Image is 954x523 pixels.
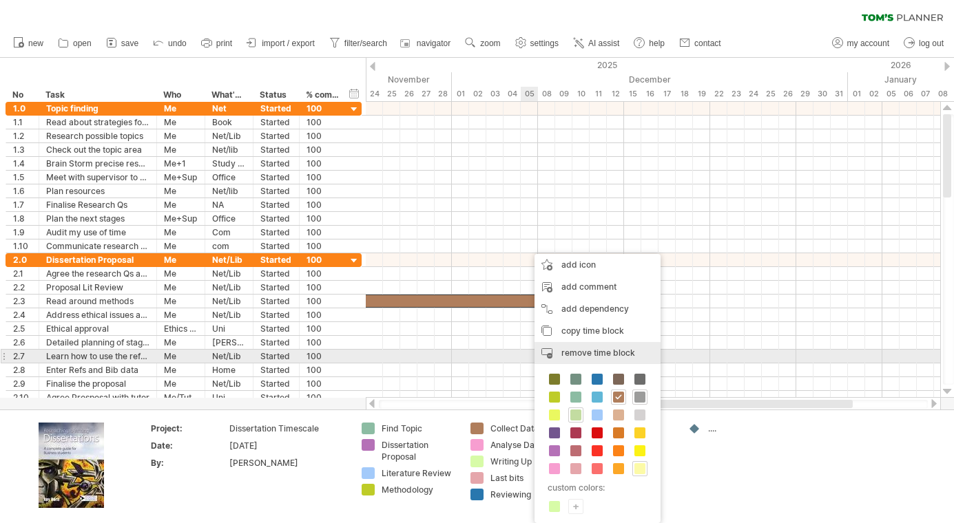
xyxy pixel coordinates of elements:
[13,226,32,239] div: 1.9
[211,88,245,102] div: What's needed
[163,88,197,102] div: Who
[307,198,340,211] div: 100
[46,116,149,129] div: Read about strategies for finding a topic
[847,39,889,48] span: my account
[212,363,246,376] div: Home
[46,253,149,266] div: Dissertation Proposal
[13,308,32,321] div: 2.4
[212,102,246,115] div: Net
[46,143,149,156] div: Check out the topic area
[260,336,292,349] div: Started
[46,198,149,211] div: Finalise Research Qs
[490,456,566,467] div: Writing Up
[649,39,665,48] span: help
[307,116,340,129] div: 100
[307,102,340,115] div: 100
[452,87,469,101] div: Monday, 1 December 2025
[212,295,246,308] div: Net/Lib
[813,87,831,101] div: Tuesday, 30 December 2025
[46,336,149,349] div: Detailed planning of stages
[480,39,500,48] span: zoom
[164,171,198,184] div: Me+Sup
[164,226,198,239] div: Me
[13,267,32,280] div: 2.1
[676,34,725,52] a: contact
[212,116,246,129] div: Book
[569,500,583,513] div: +
[307,184,340,198] div: 100
[630,34,669,52] a: help
[762,87,779,101] div: Thursday, 25 December 2025
[13,295,32,308] div: 2.3
[831,87,848,101] div: Wednesday, 31 December 2025
[260,322,292,335] div: Started
[417,39,450,48] span: navigator
[46,157,149,170] div: Brain Storm precise research Qs
[307,322,340,335] div: 100
[13,350,32,363] div: 2.7
[46,239,149,253] div: Communicate research Qs
[46,226,149,239] div: Audit my use of time
[164,267,198,280] div: Me
[13,281,32,294] div: 2.2
[12,88,31,102] div: No
[212,350,246,363] div: Net/Lib
[307,239,340,253] div: 100
[13,198,32,211] div: 1.7
[212,281,246,294] div: Net/Lib
[490,439,566,451] div: Analyse Data
[164,391,198,404] div: Me/Tut
[212,267,246,280] div: Net/Lib
[260,267,292,280] div: Started
[307,295,340,308] div: 100
[260,253,292,266] div: Started
[624,87,641,101] div: Monday, 15 December 2025
[260,157,292,170] div: Started
[710,87,727,101] div: Monday, 22 December 2025
[541,478,650,497] div: custom colors:
[382,467,457,479] div: Literature Review
[307,363,340,376] div: 100
[260,363,292,376] div: Started
[344,39,387,48] span: filter/search
[561,348,635,358] span: remove time block
[435,87,452,101] div: Friday, 28 November 2025
[151,423,227,434] div: Project:
[260,350,292,363] div: Started
[260,239,292,253] div: Started
[307,226,340,239] div: 100
[212,253,246,266] div: Net/Lib
[307,377,340,390] div: 100
[530,39,559,48] span: settings
[307,308,340,321] div: 100
[243,34,319,52] a: import / export
[212,184,246,198] div: Net/lib
[13,184,32,198] div: 1.6
[164,184,198,198] div: Me
[46,295,149,308] div: Read around methods
[260,129,292,142] div: Started
[13,363,32,376] div: 2.8
[694,39,721,48] span: contact
[39,423,104,508] img: ae64b563-e3e0-416d-90a8-e32b171956a1.jpg
[307,350,340,363] div: 100
[212,226,246,239] div: Com
[229,457,345,469] div: [PERSON_NAME]
[164,212,198,225] div: Me+Sup
[164,198,198,211] div: Me
[212,129,246,142] div: Net/Lib
[400,87,417,101] div: Wednesday, 26 November 2025
[260,295,292,308] div: Started
[693,87,710,101] div: Friday, 19 December 2025
[229,440,345,451] div: [DATE]
[28,39,43,48] span: new
[561,325,624,336] span: copy time block
[490,472,566,484] div: Last bits
[307,267,340,280] div: 100
[198,34,236,52] a: print
[121,39,138,48] span: save
[164,377,198,390] div: Me
[164,157,198,170] div: Me+1
[796,87,813,101] div: Monday, 29 December 2025
[260,377,292,390] div: Started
